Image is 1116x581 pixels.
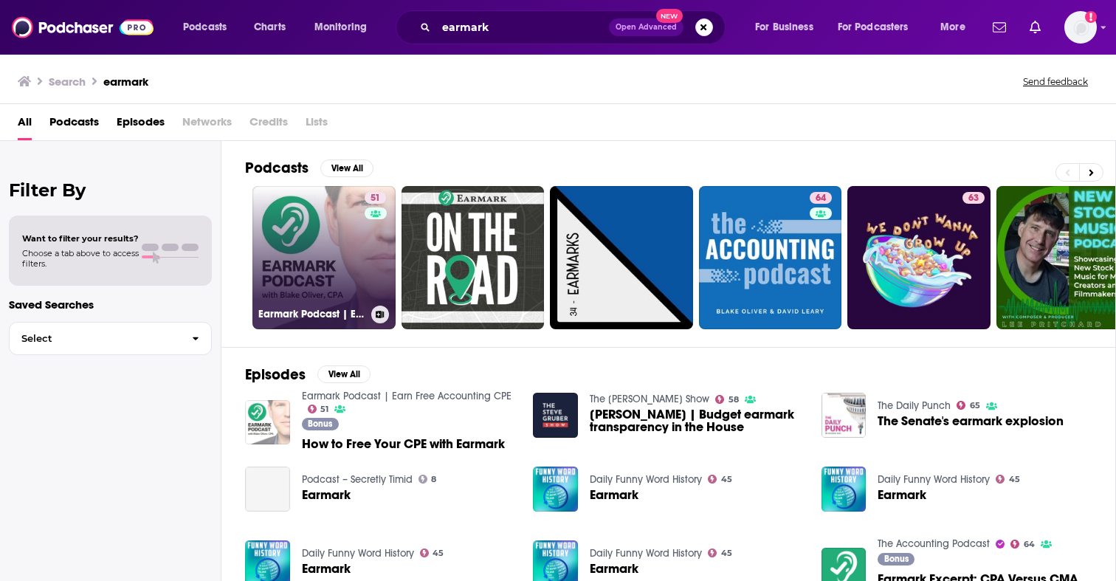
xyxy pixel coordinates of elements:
[49,110,99,140] a: Podcasts
[252,186,396,329] a: 51Earmark Podcast | Earn Free Accounting CPE
[254,17,286,38] span: Charts
[590,563,638,575] a: Earmark
[878,489,926,501] a: Earmark
[1019,75,1092,88] button: Send feedback
[320,406,328,413] span: 51
[987,15,1012,40] a: Show notifications dropdown
[878,537,990,550] a: The Accounting Podcast
[245,159,309,177] h2: Podcasts
[302,390,512,402] a: Earmark Podcast | Earn Free Accounting CPE
[302,547,414,560] a: Daily Funny Word History
[609,18,683,36] button: Open AdvancedNew
[320,159,373,177] button: View All
[245,365,371,384] a: EpisodesView All
[996,475,1020,484] a: 45
[968,191,979,206] span: 63
[810,192,832,204] a: 64
[590,408,804,433] span: [PERSON_NAME] | Budget earmark transparency in the House
[258,308,365,320] h3: Earmark Podcast | Earn Free Accounting CPE
[244,16,294,39] a: Charts
[1064,11,1097,44] span: Logged in as melrosepr
[1024,541,1035,548] span: 64
[821,393,867,438] a: The Senate's earmark explosion
[117,110,165,140] a: Episodes
[1064,11,1097,44] button: Show profile menu
[365,192,386,204] a: 51
[721,550,732,557] span: 45
[302,489,351,501] a: Earmark
[420,549,444,557] a: 45
[9,179,212,201] h2: Filter By
[878,415,1064,427] a: The Senate's earmark explosion
[721,476,732,483] span: 45
[173,16,246,39] button: open menu
[314,17,367,38] span: Monitoring
[22,233,139,244] span: Want to filter your results?
[371,191,380,206] span: 51
[49,75,86,89] h3: Search
[245,365,306,384] h2: Episodes
[418,475,437,484] a: 8
[9,322,212,355] button: Select
[249,110,288,140] span: Credits
[590,473,702,486] a: Daily Funny Word History
[878,473,990,486] a: Daily Funny Word History
[18,110,32,140] a: All
[103,75,148,89] h3: earmark
[590,408,804,433] a: Matt Hall | Budget earmark transparency in the House
[302,563,351,575] a: Earmark
[755,17,813,38] span: For Business
[245,159,373,177] a: PodcastsView All
[533,467,578,512] img: Earmark
[183,17,227,38] span: Podcasts
[590,547,702,560] a: Daily Funny Word History
[940,17,965,38] span: More
[1085,11,1097,23] svg: Add a profile image
[12,13,154,41] img: Podchaser - Follow, Share and Rate Podcasts
[708,549,732,557] a: 45
[884,554,909,563] span: Bonus
[304,16,386,39] button: open menu
[847,186,991,329] a: 63
[22,248,139,269] span: Choose a tab above to access filters.
[245,400,290,445] img: How to Free Your CPE with Earmark
[245,467,290,512] a: Earmark
[533,393,578,438] img: Matt Hall | Budget earmark transparency in the House
[590,393,709,405] a: The Steve Gruber Show
[1009,476,1020,483] span: 45
[1064,11,1097,44] img: User Profile
[308,419,332,428] span: Bonus
[182,110,232,140] span: Networks
[302,438,505,450] a: How to Free Your CPE with Earmark
[436,16,609,39] input: Search podcasts, credits, & more...
[816,191,826,206] span: 64
[745,16,832,39] button: open menu
[1024,15,1047,40] a: Show notifications dropdown
[656,9,683,23] span: New
[590,489,638,501] a: Earmark
[302,473,413,486] a: Podcast – Secretly Timid
[957,401,980,410] a: 65
[970,402,980,409] span: 65
[878,399,951,412] a: The Daily Punch
[708,475,732,484] a: 45
[715,395,739,404] a: 58
[728,396,739,403] span: 58
[431,476,436,483] span: 8
[821,467,867,512] img: Earmark
[306,110,328,140] span: Lists
[930,16,984,39] button: open menu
